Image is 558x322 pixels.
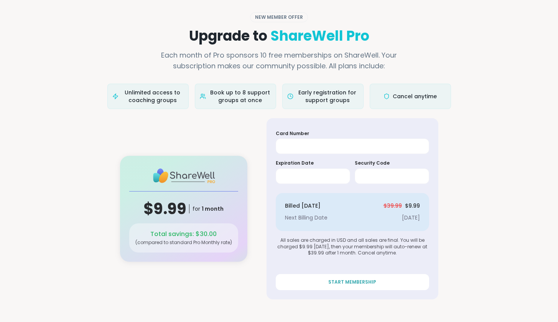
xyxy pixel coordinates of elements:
div: Next Billing Date [285,214,328,222]
span: ShareWell Pro [270,26,369,46]
button: START MEMBERSHIP [276,274,429,290]
span: $ 39.99 [384,202,403,210]
div: $ 9.99 [384,202,420,210]
span: Cancel anytime [393,92,437,100]
h1: Upgrade to [107,28,451,44]
div: [DATE] [402,214,420,222]
iframe: Secure expiration date input frame [282,173,344,180]
h5: Expiration Date [276,160,350,167]
div: NEW MEMBER OFFER [250,12,308,22]
div: Billed [DATE] [285,202,321,210]
iframe: Secure CVC input frame [361,173,423,180]
h5: Card Number [276,130,429,137]
div: All sales are charged in USD and all sales are final. You will be charged $9.99 [DATE], then your... [276,237,429,256]
span: Early registration for support groups [296,89,359,104]
p: Each month of Pro sponsors 10 free memberships on ShareWell. Your subscription makes our communit... [150,50,408,71]
span: START MEMBERSHIP [328,279,376,286]
span: Book up to 8 support groups at once [209,89,271,104]
h5: Security Code [355,160,429,167]
span: Unlimited access to coaching groups [122,89,184,104]
iframe: Secure card number input frame [282,144,423,150]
